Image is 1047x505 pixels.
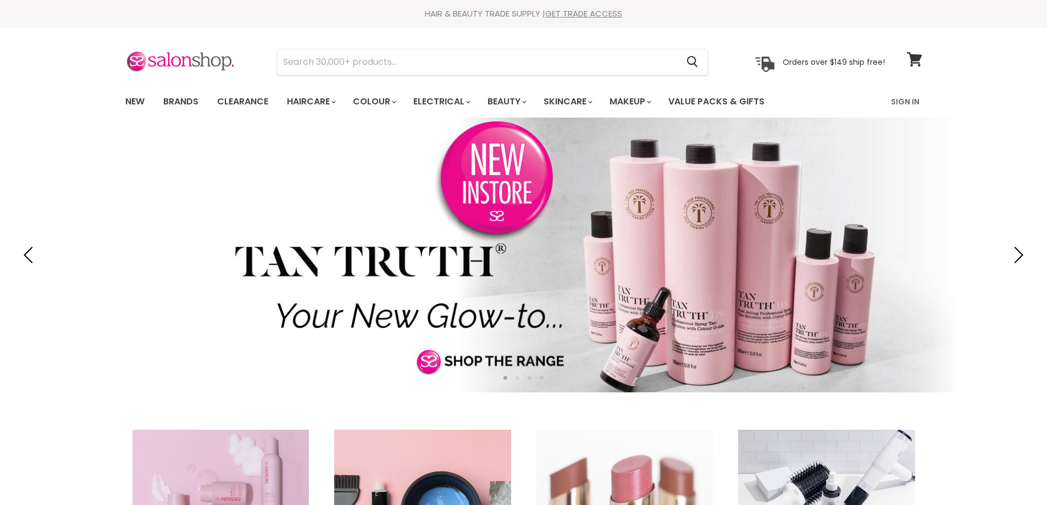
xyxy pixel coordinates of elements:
button: Previous [19,244,41,266]
a: Haircare [279,90,342,113]
div: HAIR & BEAUTY TRADE SUPPLY | [112,8,936,19]
a: Sign In [884,90,926,113]
a: Brands [155,90,207,113]
input: Search [278,49,678,75]
button: Search [678,49,707,75]
nav: Main [112,86,936,118]
li: Page dot 3 [528,376,531,380]
ul: Main menu [117,86,829,118]
li: Page dot 4 [540,376,544,380]
a: Makeup [601,90,658,113]
a: Skincare [535,90,599,113]
a: New [117,90,153,113]
a: Electrical [405,90,477,113]
li: Page dot 1 [503,376,507,380]
a: Beauty [479,90,533,113]
a: Value Packs & Gifts [660,90,773,113]
form: Product [277,49,708,75]
a: GET TRADE ACCESS [545,8,622,19]
a: Colour [345,90,403,113]
p: Orders over $149 ship free! [783,57,885,66]
a: Clearance [209,90,276,113]
button: Next [1006,244,1028,266]
li: Page dot 2 [516,376,519,380]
